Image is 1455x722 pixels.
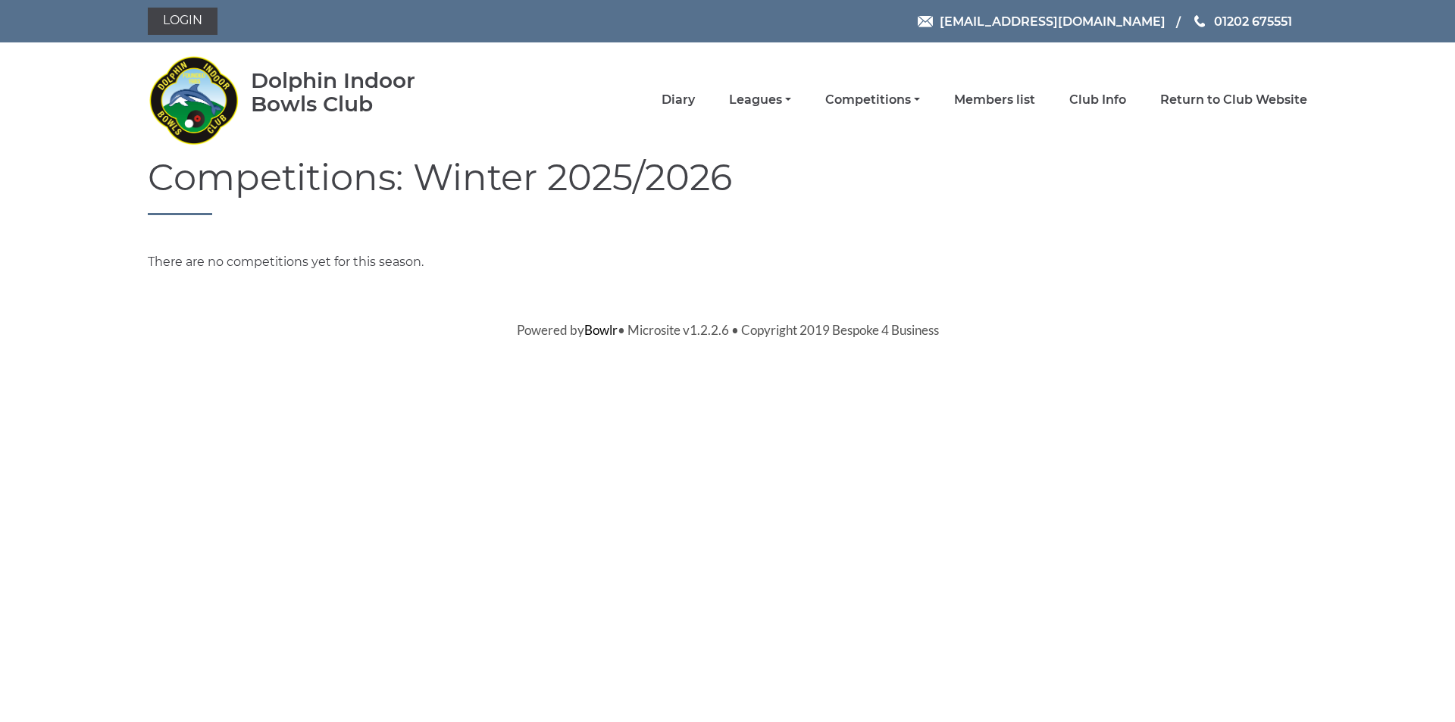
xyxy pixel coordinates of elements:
[1214,14,1292,28] span: 01202 675551
[662,92,695,108] a: Diary
[918,16,933,27] img: Email
[148,158,1307,215] h1: Competitions: Winter 2025/2026
[251,69,464,116] div: Dolphin Indoor Bowls Club
[148,8,217,35] a: Login
[1160,92,1307,108] a: Return to Club Website
[954,92,1035,108] a: Members list
[940,14,1166,28] span: [EMAIL_ADDRESS][DOMAIN_NAME]
[1192,12,1292,31] a: Phone us 01202 675551
[148,47,239,153] img: Dolphin Indoor Bowls Club
[918,12,1166,31] a: Email [EMAIL_ADDRESS][DOMAIN_NAME]
[517,322,939,338] span: Powered by • Microsite v1.2.2.6 • Copyright 2019 Bespoke 4 Business
[136,253,1319,271] div: There are no competitions yet for this season.
[1069,92,1126,108] a: Club Info
[729,92,791,108] a: Leagues
[825,92,920,108] a: Competitions
[1194,15,1205,27] img: Phone us
[584,322,618,338] a: Bowlr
